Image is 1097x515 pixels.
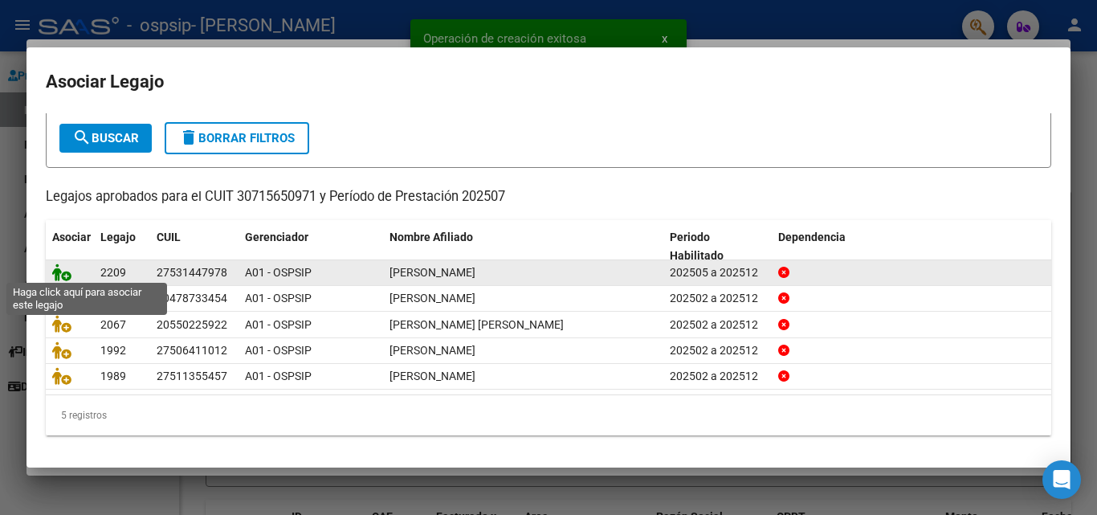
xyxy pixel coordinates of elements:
datatable-header-cell: Dependencia [772,220,1052,273]
span: PALAVECINO ACEVEDO CARLA AZUL [389,344,475,357]
datatable-header-cell: Periodo Habilitado [663,220,772,273]
span: Nombre Afiliado [389,231,473,243]
datatable-header-cell: Nombre Afiliado [383,220,663,273]
span: BENITEZ AILIN MILAGROS [389,266,475,279]
mat-icon: delete [179,128,198,147]
div: Open Intercom Messenger [1042,460,1081,499]
div: 27531447978 [157,264,227,282]
div: 202502 a 202512 [670,341,765,360]
span: Legajo [100,231,136,243]
span: 2067 [100,318,126,331]
button: Borrar Filtros [165,122,309,154]
div: 202505 a 202512 [670,264,765,282]
div: 20478733454 [157,289,227,308]
div: 5 registros [46,395,1051,435]
span: A01 - OSPSIP [245,370,312,382]
span: 1989 [100,370,126,382]
span: SAAVEDRA THIAGO NICOLAS [389,292,475,305]
datatable-header-cell: Asociar [46,220,94,273]
div: 202502 a 202512 [670,289,765,308]
div: 27506411012 [157,341,227,360]
span: A01 - OSPSIP [245,344,312,357]
span: CUIL [157,231,181,243]
mat-icon: search [72,128,92,147]
span: PALACIO SOFIA MILAGROS [389,370,475,382]
span: A01 - OSPSIP [245,266,312,279]
span: 2070 [100,292,126,305]
div: 27511355457 [157,367,227,386]
datatable-header-cell: Gerenciador [239,220,383,273]
div: 202502 a 202512 [670,367,765,386]
span: A01 - OSPSIP [245,292,312,305]
button: Buscar [59,124,152,153]
datatable-header-cell: Legajo [94,220,150,273]
span: Dependencia [778,231,846,243]
span: 2209 [100,266,126,279]
h2: Asociar Legajo [46,67,1051,97]
span: Periodo Habilitado [670,231,724,262]
span: Borrar Filtros [179,131,295,145]
div: 202502 a 202512 [670,316,765,334]
span: Gerenciador [245,231,308,243]
p: Legajos aprobados para el CUIT 30715650971 y Período de Prestación 202507 [46,187,1051,207]
datatable-header-cell: CUIL [150,220,239,273]
span: Asociar [52,231,91,243]
span: Buscar [72,131,139,145]
div: 20550225922 [157,316,227,334]
span: MONTOYA THIAGO BENJAMIN [389,318,564,331]
span: 1992 [100,344,126,357]
span: A01 - OSPSIP [245,318,312,331]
